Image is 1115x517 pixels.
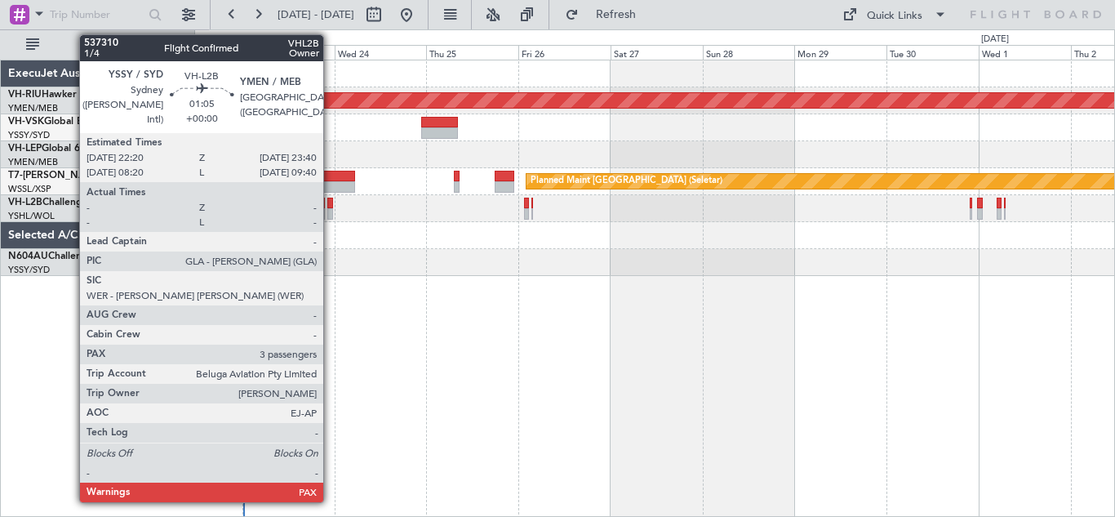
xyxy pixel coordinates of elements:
[981,33,1009,47] div: [DATE]
[150,45,242,60] div: Mon 22
[198,33,225,47] div: [DATE]
[979,45,1071,60] div: Wed 1
[278,7,354,22] span: [DATE] - [DATE]
[834,2,955,28] button: Quick Links
[8,183,51,195] a: WSSL/XSP
[703,45,795,60] div: Sun 28
[335,45,427,60] div: Wed 24
[8,90,109,100] a: VH-RIUHawker 800XP
[867,8,922,25] div: Quick Links
[8,198,113,207] a: VH-L2BChallenger 604
[8,171,103,181] span: T7-[PERSON_NAME]
[8,210,55,222] a: YSHL/WOL
[611,45,703,60] div: Sat 27
[18,32,177,58] button: All Aircraft
[8,117,134,127] a: VH-VSKGlobal Express XRS
[242,45,335,60] div: Tue 23
[8,144,42,154] span: VH-LEP
[8,102,58,114] a: YMEN/MEB
[50,2,144,27] input: Trip Number
[794,45,886,60] div: Mon 29
[8,144,97,154] a: VH-LEPGlobal 6000
[8,252,118,261] a: N604AUChallenger 604
[8,171,158,181] a: T7-[PERSON_NAME]Global 7500
[886,45,979,60] div: Tue 30
[8,198,42,207] span: VH-L2B
[518,45,611,60] div: Fri 26
[147,115,336,140] div: Planned Maint Sydney ([PERSON_NAME] Intl)
[582,9,651,20] span: Refresh
[8,90,42,100] span: VH-RIU
[42,39,172,51] span: All Aircraft
[557,2,655,28] button: Refresh
[8,156,58,168] a: YMEN/MEB
[426,45,518,60] div: Thu 25
[8,252,48,261] span: N604AU
[531,169,722,194] div: Planned Maint [GEOGRAPHIC_DATA] (Seletar)
[8,129,50,141] a: YSSY/SYD
[8,117,44,127] span: VH-VSK
[8,264,50,276] a: YSSY/SYD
